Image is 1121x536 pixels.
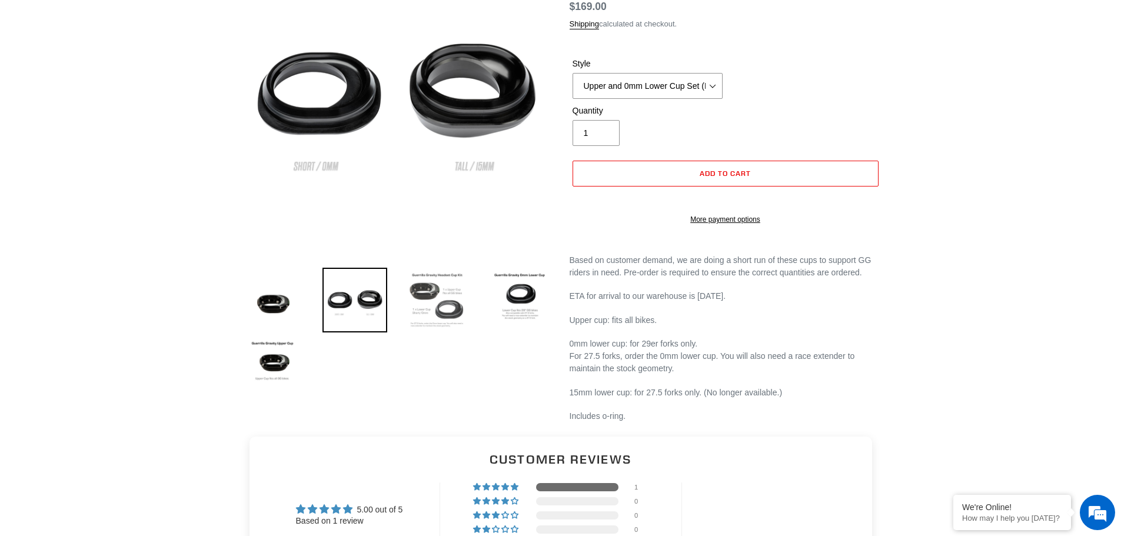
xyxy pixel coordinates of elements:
[573,214,879,225] a: More payment options
[296,515,403,527] div: Based on 1 review
[473,483,520,491] div: 100% (1) reviews with 5 star rating
[962,502,1062,512] div: We're Online!
[570,254,882,279] p: Based on customer demand, we are doing a short run of these cups to support GG riders in need. Pr...
[259,451,863,468] h2: Customer Reviews
[240,336,305,401] img: Load image into Gallery viewer, Guerrilla Gravity Geo-Adjust Headset Cups
[240,268,305,332] img: Load image into Gallery viewer, Guerrilla Gravity Geo-Adjust Headset Cups
[357,505,403,514] span: 5.00 out of 5
[962,514,1062,522] p: How may I help you today?
[296,502,403,516] div: Average rating is 5.00 stars
[570,290,882,302] p: ETA for arrival to our warehouse is [DATE].
[570,338,882,375] p: 0mm lower cup: for 29er forks only. For 27.5 forks, order the 0mm lower cup. You will also need a...
[573,105,723,117] label: Quantity
[38,59,67,88] img: d_696896380_company_1647369064580_696896380
[570,314,882,327] p: Upper cup: fits all bikes.
[405,268,470,332] img: Load image into Gallery viewer, Guerrilla Gravity Geo-Adjust Headset Cups
[570,410,882,422] p: Includes o-ring.
[573,58,723,70] label: Style
[573,161,879,187] button: Add to cart
[13,65,31,82] div: Navigation go back
[68,148,162,267] span: We're online!
[634,483,648,491] div: 1
[570,1,607,12] span: $169.00
[193,6,221,34] div: Minimize live chat window
[6,321,224,362] textarea: Type your message and hit 'Enter'
[487,268,552,332] img: Load image into Gallery viewer, Guerrilla Gravity Geo-Adjust Headset Cups
[700,169,751,178] span: Add to cart
[570,18,882,30] div: calculated at checkout.
[79,66,215,81] div: Chat with us now
[570,387,882,399] p: 15mm lower cup: for 27.5 forks only. (No longer available.)
[570,19,600,29] a: Shipping
[322,268,387,332] img: Load image into Gallery viewer, Guerrilla Gravity Geo-Adjust Headset Cups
